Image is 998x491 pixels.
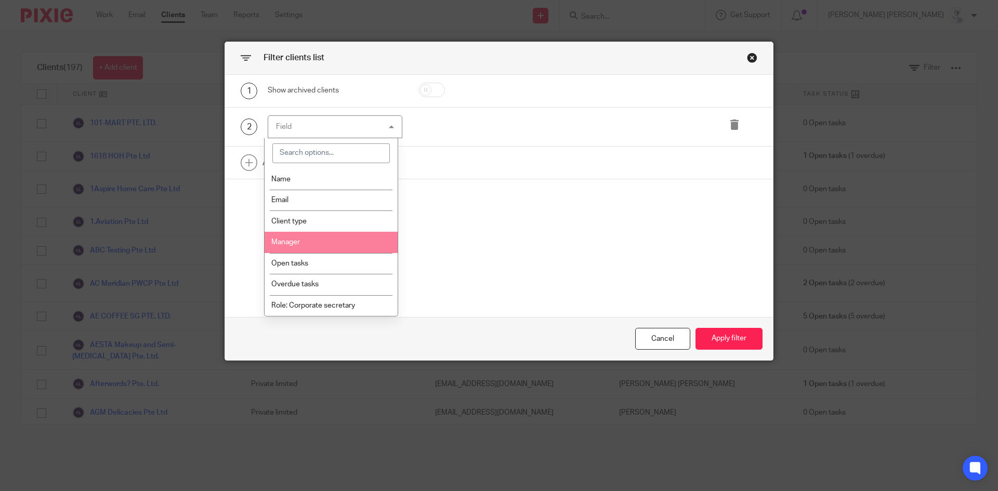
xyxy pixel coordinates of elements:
div: Show archived clients [268,85,402,96]
span: Client type [271,218,307,225]
span: Email [271,196,288,204]
div: Field [276,123,292,130]
div: 1 [241,83,257,99]
input: Search options... [272,143,390,163]
span: Open tasks [271,260,308,267]
div: Close this dialog window [635,328,690,350]
span: Overdue tasks [271,281,319,288]
button: Apply filter [695,328,763,350]
span: Manager [271,238,300,246]
span: Role: Corporate secretary [271,302,355,309]
span: Name [271,176,291,183]
div: 2 [241,118,257,135]
div: Close this dialog window [747,52,757,63]
span: Filter clients list [264,54,324,62]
